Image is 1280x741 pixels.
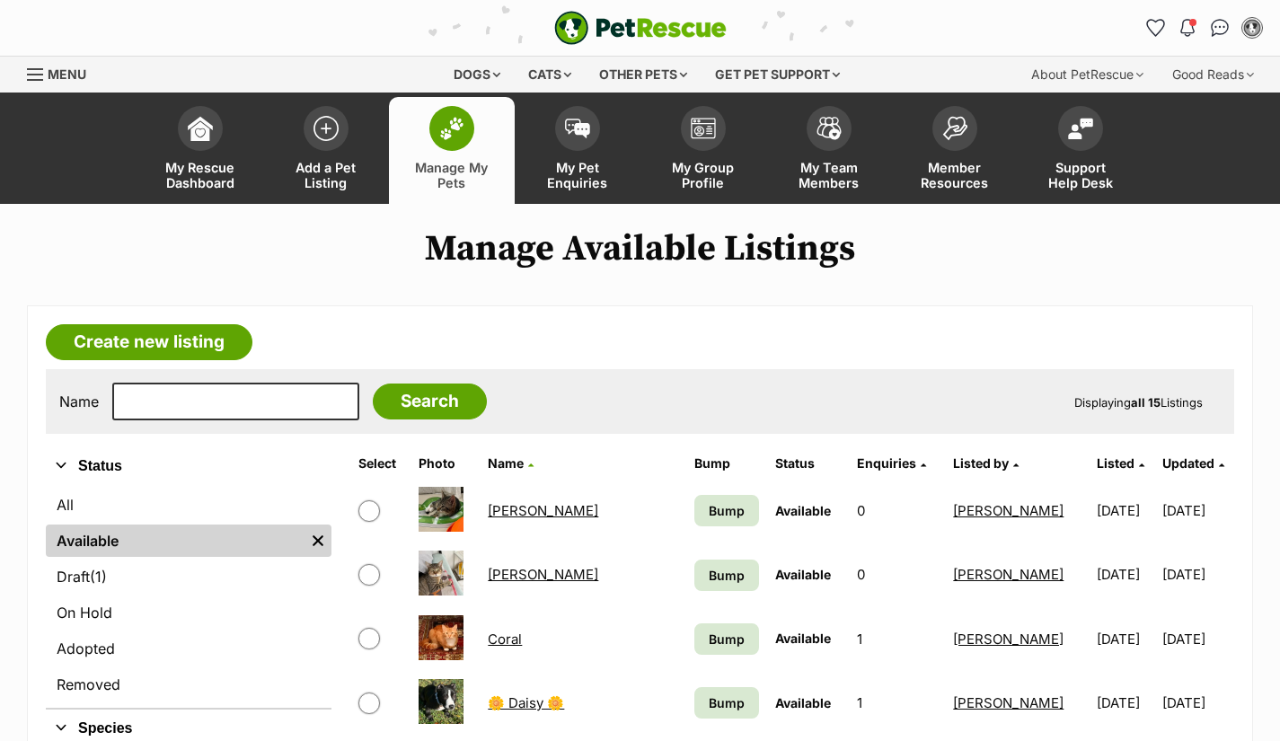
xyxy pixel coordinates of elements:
[687,449,767,478] th: Bump
[953,566,1064,583] a: [PERSON_NAME]
[1040,160,1121,190] span: Support Help Desk
[411,449,479,478] th: Photo
[1090,672,1160,734] td: [DATE]
[850,672,945,734] td: 1
[411,160,492,190] span: Manage My Pets
[768,449,848,478] th: Status
[663,160,744,190] span: My Group Profile
[694,623,760,655] a: Bump
[892,97,1018,204] a: Member Resources
[850,543,945,605] td: 0
[1162,455,1224,471] a: Updated
[942,116,967,140] img: member-resources-icon-8e73f808a243e03378d46382f2149f9095a855e16c252ad45f914b54edf8863c.svg
[1018,97,1143,204] a: Support Help Desk
[1162,672,1232,734] td: [DATE]
[46,596,331,629] a: On Hold
[857,455,916,471] span: translation missing: en.admin.listings.index.attributes.enquiries
[709,630,745,648] span: Bump
[488,566,598,583] a: [PERSON_NAME]
[263,97,389,204] a: Add a Pet Listing
[59,393,99,410] label: Name
[709,693,745,712] span: Bump
[953,694,1064,711] a: [PERSON_NAME]
[775,695,831,710] span: Available
[1238,13,1267,42] button: My account
[286,160,366,190] span: Add a Pet Listing
[515,97,640,204] a: My Pet Enquiries
[914,160,995,190] span: Member Resources
[565,119,590,138] img: pet-enquiries-icon-7e3ad2cf08bfb03b45e93fb7055b45f3efa6380592205ae92323e6603595dc1f.svg
[1097,455,1144,471] a: Listed
[953,455,1009,471] span: Listed by
[1211,19,1230,37] img: chat-41dd97257d64d25036548639549fe6c8038ab92f7586957e7f3b1b290dea8141.svg
[1131,395,1161,410] strong: all 15
[587,57,700,93] div: Other pets
[694,687,760,719] a: Bump
[313,116,339,141] img: add-pet-listing-icon-0afa8454b4691262ce3f59096e99ab1cd57d4a30225e0717b998d2c9b9846f56.svg
[46,632,331,665] a: Adopted
[137,97,263,204] a: My Rescue Dashboard
[488,631,522,648] a: Coral
[1090,543,1160,605] td: [DATE]
[46,717,331,740] button: Species
[709,566,745,585] span: Bump
[160,160,241,190] span: My Rescue Dashboard
[1090,608,1160,670] td: [DATE]
[953,455,1019,471] a: Listed by
[953,631,1064,648] a: [PERSON_NAME]
[1074,395,1203,410] span: Displaying Listings
[694,560,760,591] a: Bump
[46,525,305,557] a: Available
[1173,13,1202,42] button: Notifications
[857,455,926,471] a: Enquiries
[188,116,213,141] img: dashboard-icon-eb2f2d2d3e046f16d808141f083e7271f6b2e854fb5c12c21221c1fb7104beca.svg
[46,560,331,593] a: Draft
[441,57,513,93] div: Dogs
[640,97,766,204] a: My Group Profile
[1141,13,1267,42] ul: Account quick links
[46,668,331,701] a: Removed
[1162,608,1232,670] td: [DATE]
[46,489,331,521] a: All
[1243,19,1261,37] img: Michelle ROGERS profile pic
[27,57,99,89] a: Menu
[305,525,331,557] a: Remove filter
[1019,57,1156,93] div: About PetRescue
[90,566,107,587] span: (1)
[1205,13,1234,42] a: Conversations
[537,160,618,190] span: My Pet Enquiries
[554,11,727,45] a: PetRescue
[1068,118,1093,139] img: help-desk-icon-fdf02630f3aa405de69fd3d07c3f3aa587a6932b1a1747fa1d2bba05be0121f9.svg
[789,160,870,190] span: My Team Members
[46,485,331,708] div: Status
[691,118,716,139] img: group-profile-icon-3fa3cf56718a62981997c0bc7e787c4b2cf8bcc04b72c1350f741eb67cf2f40e.svg
[775,503,831,518] span: Available
[775,567,831,582] span: Available
[48,66,86,82] span: Menu
[1097,455,1134,471] span: Listed
[1090,480,1160,542] td: [DATE]
[351,449,410,478] th: Select
[1162,480,1232,542] td: [DATE]
[439,117,464,140] img: manage-my-pets-icon-02211641906a0b7f246fdf0571729dbe1e7629f14944591b6c1af311fb30b64b.svg
[516,57,584,93] div: Cats
[709,501,745,520] span: Bump
[953,502,1064,519] a: [PERSON_NAME]
[488,694,564,711] a: 🌼 Daisy 🌼
[850,480,945,542] td: 0
[46,454,331,478] button: Status
[1162,455,1214,471] span: Updated
[775,631,831,646] span: Available
[373,384,487,419] input: Search
[389,97,515,204] a: Manage My Pets
[488,455,534,471] a: Name
[694,495,760,526] a: Bump
[1160,57,1267,93] div: Good Reads
[1141,13,1170,42] a: Favourites
[488,455,524,471] span: Name
[488,502,598,519] a: [PERSON_NAME]
[1162,543,1232,605] td: [DATE]
[817,117,842,140] img: team-members-icon-5396bd8760b3fe7c0b43da4ab00e1e3bb1a5d9ba89233759b79545d2d3fc5d0d.svg
[702,57,852,93] div: Get pet support
[554,11,727,45] img: logo-e224e6f780fb5917bec1dbf3a21bbac754714ae5b6737aabdf751b685950b380.svg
